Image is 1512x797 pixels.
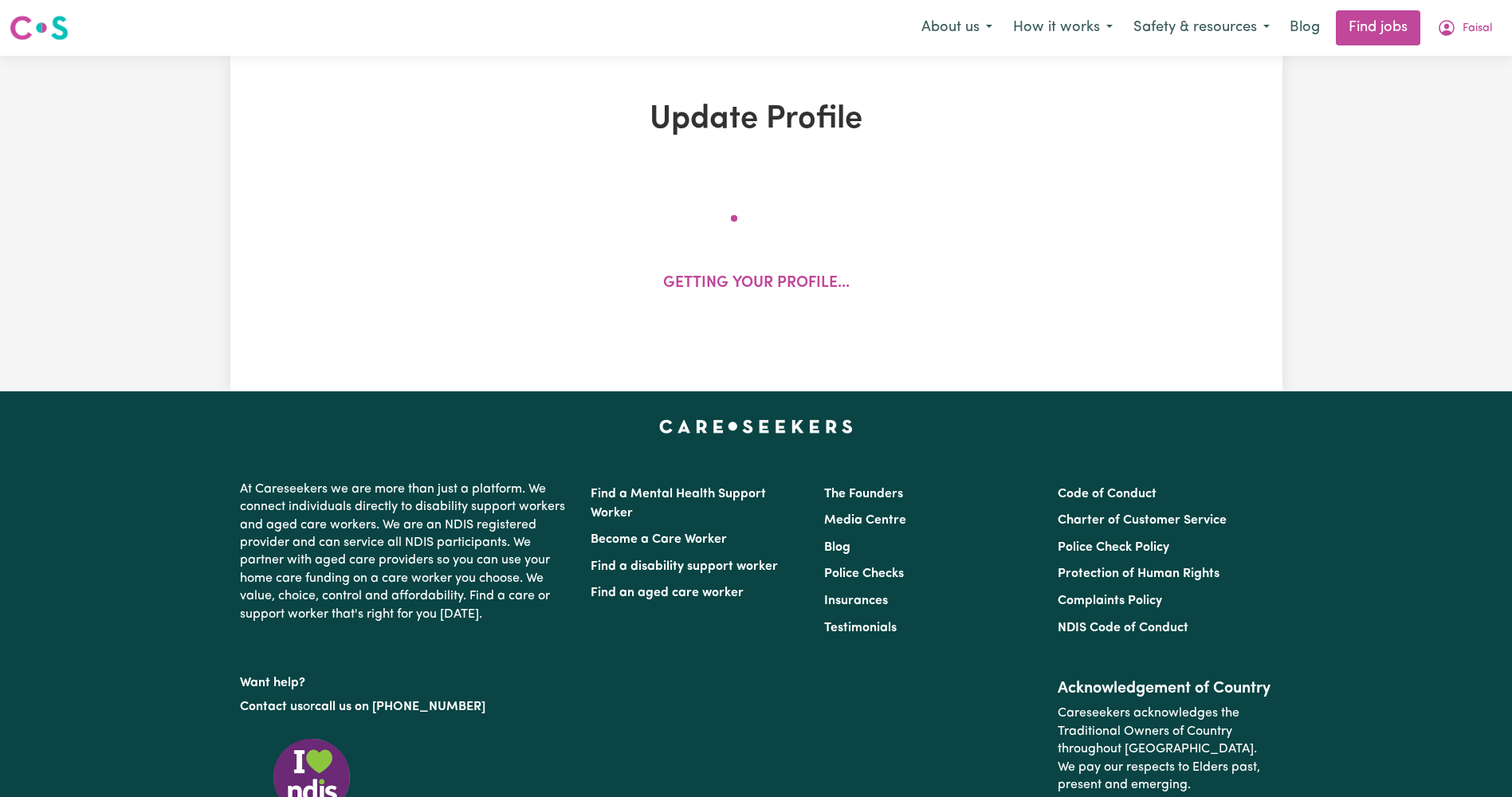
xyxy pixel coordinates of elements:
[240,701,303,713] a: Contact us
[1463,20,1492,37] span: Faisal
[1003,11,1123,45] button: How it works
[1123,11,1280,45] button: Safety & resources
[10,10,69,46] a: Careseekers logo
[591,560,778,573] a: Find a disability support worker
[591,533,727,546] a: Become a Care Worker
[591,587,744,599] a: Find an aged care worker
[10,14,69,42] img: Careseekers logo
[659,420,853,433] a: Careseekers home page
[824,595,888,607] a: Insurances
[240,474,571,630] p: At Careseekers we are more than just a platform. We connect individuals directly to disability su...
[663,273,850,296] p: Getting your profile...
[415,100,1098,139] h1: Update Profile
[315,701,485,713] a: call us on [PHONE_NUMBER]
[1058,679,1272,698] h2: Acknowledgement of Country
[1058,622,1188,634] a: NDIS Code of Conduct
[1058,514,1227,527] a: Charter of Customer Service
[824,567,904,580] a: Police Checks
[591,488,766,520] a: Find a Mental Health Support Worker
[1058,567,1219,580] a: Protection of Human Rights
[824,488,903,501] a: The Founders
[240,692,571,722] p: or
[1058,595,1162,607] a: Complaints Policy
[1336,10,1420,45] a: Find jobs
[824,541,850,554] a: Blog
[1427,11,1502,45] button: My Account
[1058,488,1157,501] a: Code of Conduct
[1058,541,1169,554] a: Police Check Policy
[1280,10,1329,45] a: Blog
[911,11,1003,45] button: About us
[240,668,571,692] p: Want help?
[824,622,897,634] a: Testimonials
[824,514,906,527] a: Media Centre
